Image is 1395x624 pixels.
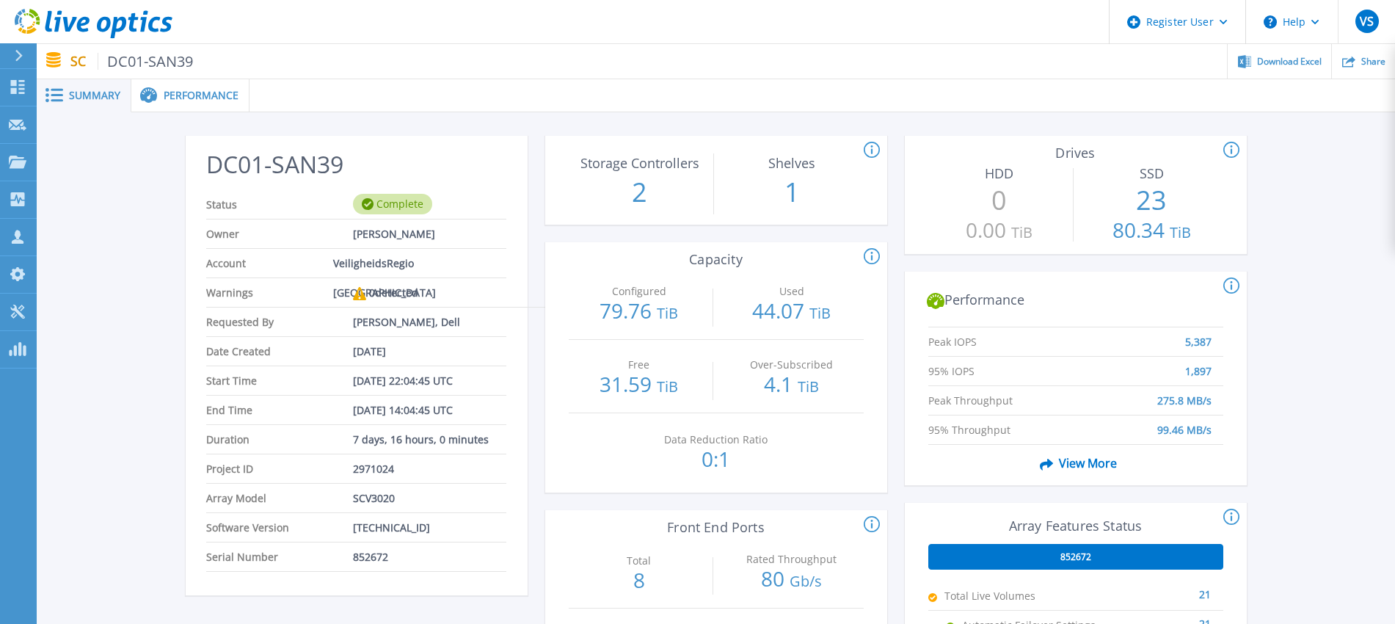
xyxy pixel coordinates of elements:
[206,308,353,336] span: Requested By
[70,53,194,70] p: SC
[206,220,353,248] span: Owner
[353,396,453,424] span: [DATE] 14:04:45 UTC
[206,484,353,512] span: Array Model
[798,377,819,396] span: TiB
[724,360,859,370] p: Over-Subscribed
[657,377,678,396] span: TiB
[1157,416,1212,429] span: 99.46 MB/s
[928,357,1077,371] span: 95% IOPS
[206,425,353,454] span: Duration
[1185,357,1212,371] span: 1,897
[1360,15,1374,27] span: VS
[1185,327,1212,341] span: 5,387
[164,90,238,101] span: Performance
[569,173,710,211] p: 2
[657,303,678,323] span: TiB
[649,435,783,445] p: Data Reduction Ratio
[206,513,353,542] span: Software Version
[1011,222,1032,242] span: TiB
[1091,581,1212,596] div: 21
[569,300,710,324] p: 79.76
[572,286,706,297] p: Configured
[928,166,1070,181] h3: HDD
[572,156,707,170] p: Storage Controllers
[353,366,453,395] span: [DATE] 22:04:45 UTC
[724,554,859,565] p: Rated Throughput
[333,249,495,277] span: VeiligheidsRegio [GEOGRAPHIC_DATA]
[353,278,418,308] div: 0 detected
[206,278,353,307] span: Warnings
[353,543,388,571] span: 852672
[928,416,1077,429] span: 95% Throughput
[1081,220,1223,243] p: 80.34
[721,300,862,324] p: 44.07
[353,308,460,336] span: [PERSON_NAME], Dell
[206,190,353,219] span: Status
[353,220,435,248] span: [PERSON_NAME]
[1081,166,1223,181] h3: SSD
[809,303,831,323] span: TiB
[206,249,333,277] span: Account
[928,181,1070,220] p: 0
[353,484,395,512] span: SCV3020
[353,194,432,214] div: Complete
[206,366,353,395] span: Start Time
[1034,449,1117,477] span: View More
[721,374,862,397] p: 4.1
[928,386,1077,400] span: Peak Throughput
[206,543,353,571] span: Serial Number
[725,156,859,170] p: Shelves
[572,556,706,566] p: Total
[1361,57,1385,66] span: Share
[98,53,194,70] span: DC01-SAN39
[944,581,1091,610] span: Total Live Volumes
[353,454,394,483] span: 2971024
[206,454,353,483] span: Project ID
[928,220,1070,243] p: 0.00
[206,151,506,178] h2: DC01-SAN39
[928,327,1077,341] span: Peak IOPS
[572,360,706,370] p: Free
[721,173,863,211] p: 1
[721,568,862,592] p: 80
[353,337,386,366] span: [DATE]
[1081,181,1223,220] p: 23
[1170,222,1191,242] span: TiB
[724,286,859,297] p: Used
[69,90,120,101] span: Summary
[645,449,787,469] p: 0:1
[790,571,822,591] span: Gb/s
[928,518,1223,534] h3: Array Features Status
[569,570,710,590] p: 8
[353,425,489,454] span: 7 days, 16 hours, 0 minutes
[927,292,1224,310] h2: Performance
[206,337,353,366] span: Date Created
[1157,386,1212,400] span: 275.8 MB/s
[569,374,710,397] p: 31.59
[1257,57,1322,66] span: Download Excel
[353,513,430,542] span: [TECHNICAL_ID]
[1060,551,1091,563] span: 852672
[206,396,353,424] span: End Time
